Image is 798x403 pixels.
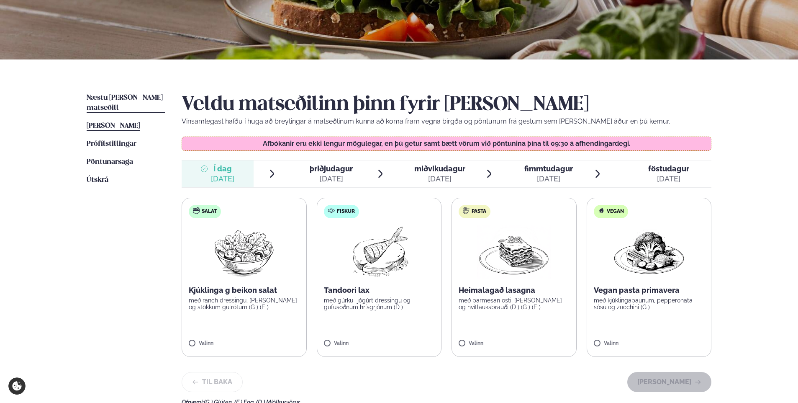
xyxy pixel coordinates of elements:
[182,372,243,392] button: Til baka
[193,207,200,214] img: salad.svg
[594,285,705,295] p: Vegan pasta primavera
[87,140,136,147] span: Prófílstillingar
[87,176,108,183] span: Útskrá
[342,225,416,279] img: Fish.png
[8,377,26,395] a: Cookie settings
[598,207,605,214] img: Vegan.svg
[202,208,217,215] span: Salat
[524,174,573,184] div: [DATE]
[324,285,435,295] p: Tandoori lax
[472,208,486,215] span: Pasta
[182,93,711,116] h2: Veldu matseðilinn þinn fyrir [PERSON_NAME]
[328,207,335,214] img: fish.svg
[211,164,234,174] span: Í dag
[463,207,470,214] img: pasta.svg
[414,174,465,184] div: [DATE]
[310,164,353,173] span: þriðjudagur
[414,164,465,173] span: miðvikudagur
[627,372,711,392] button: [PERSON_NAME]
[87,121,140,131] a: [PERSON_NAME]
[612,225,686,279] img: Vegan.png
[189,285,300,295] p: Kjúklinga g beikon salat
[182,116,711,127] p: Vinsamlegast hafðu í huga að breytingar á matseðlinum kunna að koma fram vegna birgða og pöntunum...
[607,208,624,215] span: Vegan
[87,157,133,167] a: Pöntunarsaga
[648,164,689,173] span: föstudagur
[189,297,300,310] p: með ranch dressingu, [PERSON_NAME] og stökkum gulrótum (G ) (E )
[337,208,355,215] span: Fiskur
[459,285,570,295] p: Heimalagað lasagna
[87,122,140,129] span: [PERSON_NAME]
[324,297,435,310] p: með gúrku- jógúrt dressingu og gufusoðnum hrísgrjónum (D )
[87,94,163,111] span: Næstu [PERSON_NAME] matseðill
[87,158,133,165] span: Pöntunarsaga
[207,225,281,279] img: Salad.png
[87,139,136,149] a: Prófílstillingar
[594,297,705,310] p: með kjúklingabaunum, pepperonata sósu og zucchini (G )
[87,93,165,113] a: Næstu [PERSON_NAME] matseðill
[190,140,703,147] p: Afbókanir eru ekki lengur mögulegar, en þú getur samt bætt vörum við pöntunina þína til 09:30 á a...
[310,174,353,184] div: [DATE]
[459,297,570,310] p: með parmesan osti, [PERSON_NAME] og hvítlauksbrauði (D ) (G ) (E )
[477,225,551,279] img: Lasagna.png
[211,174,234,184] div: [DATE]
[648,174,689,184] div: [DATE]
[87,175,108,185] a: Útskrá
[524,164,573,173] span: fimmtudagur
